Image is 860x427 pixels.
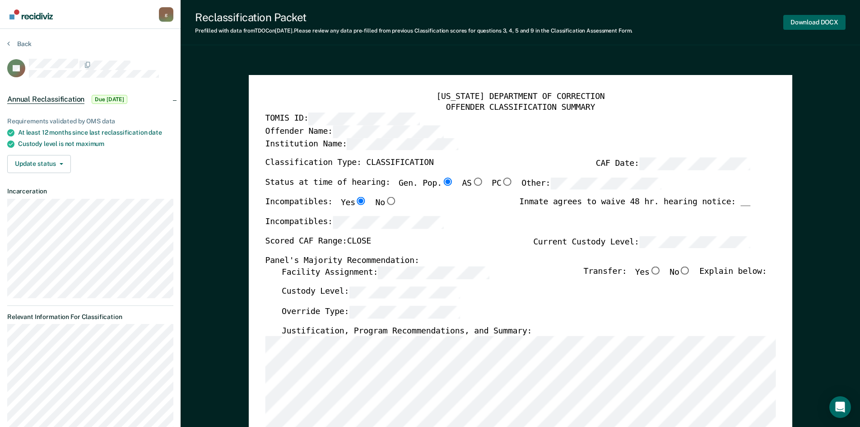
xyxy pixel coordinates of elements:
[829,396,851,418] div: Open Intercom Messenger
[265,256,750,267] div: Panel's Majority Recommendation:
[649,267,661,275] input: Yes
[265,158,433,170] label: Classification Type: CLASSIFICATION
[7,40,32,48] button: Back
[349,306,460,319] input: Override Type:
[550,178,661,190] input: Other:
[7,117,173,125] div: Requirements validated by OMS data
[355,197,367,205] input: Yes
[501,178,513,186] input: PC
[281,306,460,319] label: Override Type:
[347,138,458,150] input: Institution Name:
[521,178,661,190] label: Other:
[340,197,367,209] label: Yes
[265,113,419,126] label: TOMIS ID:
[308,113,419,126] input: TOMIS ID:
[783,15,846,30] button: Download DOCX
[462,178,483,190] label: AS
[378,267,489,279] input: Facility Assignment:
[7,155,71,173] button: Update status
[195,11,632,24] div: Reclassification Packet
[265,236,371,249] label: Scored CAF Range: CLOSE
[265,138,458,150] label: Institution Name:
[375,197,397,209] label: No
[92,95,127,104] span: Due [DATE]
[265,126,444,138] label: Offender Name:
[281,267,488,279] label: Facility Assignment:
[7,188,173,195] dt: Incarceration
[492,178,513,190] label: PC
[669,267,691,279] label: No
[442,178,453,186] input: Gen. Pop.
[7,313,173,321] dt: Relevant Information For Classification
[635,267,661,279] label: Yes
[159,7,173,22] button: Profile dropdown button
[349,286,460,299] input: Custody Level:
[332,216,443,229] input: Incompatibles:
[9,9,53,19] img: Recidiviz
[679,267,691,275] input: No
[639,236,750,249] input: Current Custody Level:
[159,7,173,22] div: g
[281,286,460,299] label: Custody Level:
[7,95,84,104] span: Annual Reclassification
[533,236,750,249] label: Current Custody Level:
[18,140,173,148] div: Custody level is not
[195,28,632,34] div: Prefilled with data from TDOC on [DATE] . Please review any data pre-filled from previous Classif...
[265,197,397,216] div: Incompatibles:
[639,158,750,170] input: CAF Date:
[281,326,531,337] label: Justification, Program Recommendations, and Summary:
[583,267,767,286] div: Transfer: Explain below:
[595,158,750,170] label: CAF Date:
[398,178,453,190] label: Gen. Pop.
[385,197,396,205] input: No
[471,178,483,186] input: AS
[265,178,661,197] div: Status at time of hearing:
[18,129,173,136] div: At least 12 months since last reclassification
[265,216,444,229] label: Incompatibles:
[149,129,162,136] span: date
[265,102,776,113] div: OFFENDER CLASSIFICATION SUMMARY
[265,92,776,103] div: [US_STATE] DEPARTMENT OF CORRECTION
[519,197,750,216] div: Inmate agrees to waive 48 hr. hearing notice: __
[76,140,104,147] span: maximum
[332,126,443,138] input: Offender Name:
